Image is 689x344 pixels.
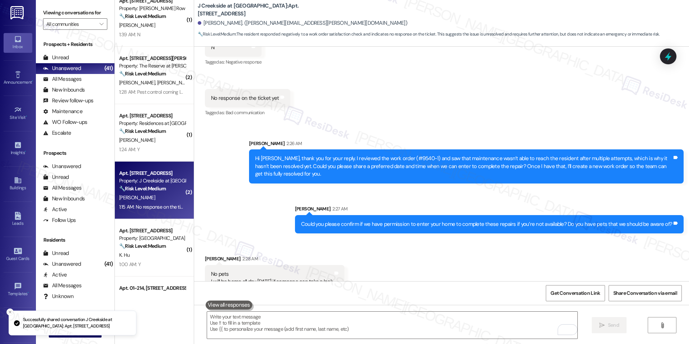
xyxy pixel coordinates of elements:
[23,317,130,329] p: Successfully shared conversation J Creekside at [GEOGRAPHIC_DATA]: Apt. [STREET_ADDRESS]
[285,140,302,147] div: 2:26 AM
[36,41,114,48] div: Prospects + Residents
[43,250,69,257] div: Unread
[43,75,81,83] div: All Messages
[205,57,262,67] div: Tagged as:
[119,227,186,234] div: Apt. [STREET_ADDRESS]
[43,217,76,224] div: Follow Ups
[550,289,600,297] span: Get Conversation Link
[43,260,81,268] div: Unanswered
[26,114,27,119] span: •
[119,79,157,86] span: [PERSON_NAME]
[119,204,196,210] div: 1:15 AM: No response on the ticket yet
[43,86,85,94] div: New Inbounds
[119,252,130,258] span: K. Hu
[119,292,186,299] div: Property: Lodge at [GEOGRAPHIC_DATA]
[25,149,26,154] span: •
[43,206,67,213] div: Active
[43,282,81,289] div: All Messages
[43,129,71,137] div: Escalate
[608,321,619,329] span: Send
[226,59,262,65] span: Negative response
[119,55,186,62] div: Apt. [STREET_ADDRESS][PERSON_NAME]
[99,21,103,27] i: 
[43,108,83,115] div: Maintenance
[613,289,677,297] span: Share Conversation via email
[119,120,186,127] div: Property: Residences at [GEOGRAPHIC_DATA]
[119,5,186,12] div: Property: [PERSON_NAME] Row
[119,177,186,185] div: Property: J Creekside at [GEOGRAPHIC_DATA]
[46,18,96,30] input: All communities
[226,110,264,116] span: Bad communication
[103,63,114,74] div: (41)
[43,195,85,203] div: New Inbounds
[36,236,114,244] div: Residents
[119,112,186,120] div: Apt. [STREET_ADDRESS]
[295,205,684,215] div: [PERSON_NAME]
[43,65,81,72] div: Unanswered
[249,140,684,150] div: [PERSON_NAME]
[119,22,155,28] span: [PERSON_NAME]
[331,205,347,213] div: 2:27 AM
[207,312,577,339] textarea: To enrich screen reader interactions, please activate Accessibility in Grammarly extension settings
[211,44,214,51] div: N
[119,261,141,268] div: 1:00 AM: Y
[211,94,279,102] div: No response on the ticket yet
[43,118,87,126] div: WO Follow-ups
[301,220,672,228] div: Could you please confirm if we have permission to enter your home to complete these repairs if yo...
[119,128,166,134] strong: 🔧 Risk Level: Medium
[43,271,67,279] div: Active
[6,308,14,316] button: Close toast
[119,31,140,38] div: 1:39 AM: N
[43,184,81,192] div: All Messages
[32,79,33,84] span: •
[43,7,107,18] label: Viewing conversations for
[240,255,258,262] div: 2:28 AM
[660,322,665,328] i: 
[205,255,344,265] div: [PERSON_NAME]
[119,185,166,192] strong: 🔧 Risk Level: Medium
[119,194,155,201] span: [PERSON_NAME]
[119,169,186,177] div: Apt. [STREET_ADDRESS]
[119,243,166,249] strong: 🔧 Risk Level: Medium
[119,70,166,77] strong: 🔧 Risk Level: Medium
[43,163,81,170] div: Unanswered
[119,13,166,19] strong: 🔧 Risk Level: Medium
[599,322,605,328] i: 
[198,19,407,27] div: [PERSON_NAME]. ([PERSON_NAME][EMAIL_ADDRESS][PERSON_NAME][DOMAIN_NAME])
[119,137,155,143] span: [PERSON_NAME]
[10,6,25,19] img: ResiDesk Logo
[198,31,660,38] span: : The resident responded negatively to a work order satisfaction check and indicates no response ...
[119,146,140,153] div: 1:24 AM: Y
[28,290,29,295] span: •
[43,54,69,61] div: Unread
[36,149,114,157] div: Prospects
[198,2,341,18] b: J Creekside at [GEOGRAPHIC_DATA]: Apt. [STREET_ADDRESS]
[119,89,209,95] div: 1:28 AM: Pest control coming later this week
[43,173,69,181] div: Unread
[43,97,93,104] div: Review follow-ups
[211,270,333,286] div: No pets I will be home all day [DATE] if someone can take a look
[157,79,193,86] span: [PERSON_NAME]
[198,31,236,37] strong: 🔧 Risk Level: Medium
[103,259,114,270] div: (41)
[119,284,186,292] div: Apt. 01-214, [STREET_ADDRESS]
[255,155,672,178] div: Hi [PERSON_NAME], thank you for your reply. I reviewed the work order (#9540-1) and saw that main...
[119,234,186,242] div: Property: [GEOGRAPHIC_DATA]
[43,293,74,300] div: Unknown
[205,107,290,118] div: Tagged as:
[119,62,186,70] div: Property: The Reserve at [PERSON_NAME][GEOGRAPHIC_DATA]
